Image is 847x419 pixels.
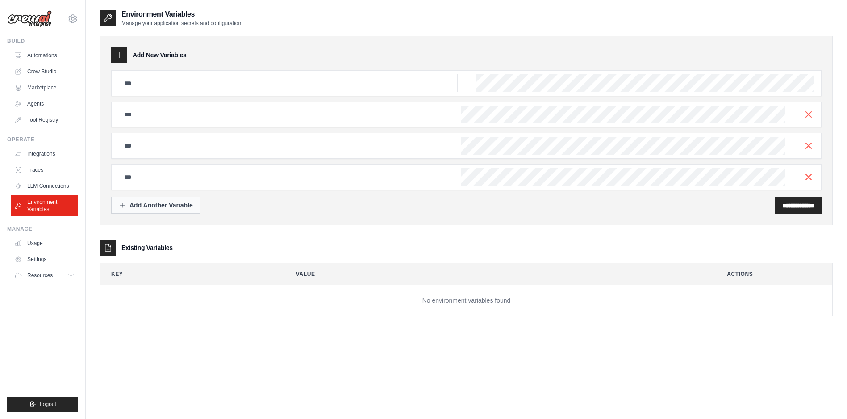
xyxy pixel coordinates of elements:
button: Resources [11,268,78,283]
h3: Existing Variables [121,243,173,252]
span: Logout [40,401,56,408]
td: No environment variables found [100,285,832,316]
a: Agents [11,97,78,111]
a: Traces [11,163,78,177]
a: Usage [11,236,78,250]
a: LLM Connections [11,179,78,193]
a: Integrations [11,147,78,161]
a: Marketplace [11,80,78,95]
div: Manage [7,225,78,233]
button: Add Another Variable [111,197,200,214]
button: Logout [7,397,78,412]
a: Settings [11,252,78,267]
h3: Add New Variables [133,51,187,59]
div: Operate [7,136,78,143]
div: Build [7,38,78,45]
a: Tool Registry [11,113,78,127]
th: Value [285,263,709,285]
th: Key [100,263,278,285]
p: Manage your application secrets and configuration [121,20,241,27]
span: Resources [27,272,53,279]
a: Automations [11,48,78,63]
a: Crew Studio [11,64,78,79]
div: Add Another Variable [119,201,193,210]
a: Environment Variables [11,195,78,216]
th: Actions [716,263,832,285]
img: Logo [7,10,52,27]
h2: Environment Variables [121,9,241,20]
